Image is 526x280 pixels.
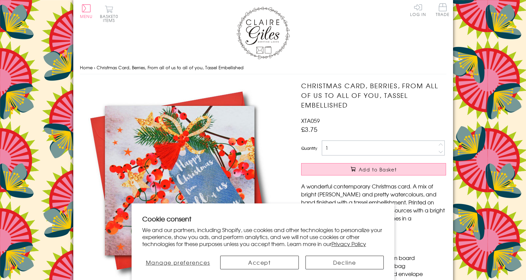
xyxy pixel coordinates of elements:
a: Log In [410,3,426,16]
button: Decline [305,256,384,269]
button: Basket0 items [100,5,118,22]
label: Quantity [301,145,317,151]
span: £3.75 [301,125,317,134]
span: Menu [80,13,93,19]
p: A wonderful contemporary Christmas card. A mix of bright [PERSON_NAME] and pretty watercolours, a... [301,182,446,230]
a: Home [80,64,93,71]
button: Add to Basket [301,163,446,175]
span: Christmas Card, Berries, From all of us to all of you, Tassel Embellished [97,64,244,71]
button: Menu [80,4,93,18]
span: Trade [436,3,450,16]
img: Claire Giles Greetings Cards [237,7,290,59]
button: Accept [220,256,299,269]
h2: Cookie consent [142,214,384,223]
nav: breadcrumbs [80,61,446,75]
span: XTA059 [301,117,320,125]
span: › [94,64,95,71]
p: We and our partners, including Shopify, use cookies and other technologies to personalize your ex... [142,226,384,247]
a: Privacy Policy [331,240,366,248]
h1: Christmas Card, Berries, From all of us to all of you, Tassel Embellished [301,81,446,110]
button: Manage preferences [142,256,214,269]
span: Manage preferences [146,258,210,266]
a: Trade [436,3,450,18]
span: Add to Basket [359,166,397,173]
span: 0 items [103,13,118,23]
